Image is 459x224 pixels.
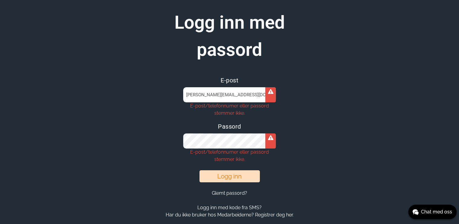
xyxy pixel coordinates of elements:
[268,89,273,94] i: E-post/telefonnumer eller passord stemmer ikke.
[196,204,263,211] button: Logg inn med kode fra SMS?
[268,135,273,140] i: E-post/telefonnumer eller passord stemmer ikke.
[154,9,305,63] h1: Logg inn med passord
[210,190,249,196] button: Glemt passord?
[408,205,457,219] button: Chat med oss
[164,212,295,218] button: Har du ikke bruker hos Medarbeiderne? Registrer deg her.
[183,149,276,163] div: E-post/telefonnumer eller passord stemmer ikke.
[221,77,238,84] span: E-post
[218,123,241,130] span: Passord
[421,208,452,216] span: Chat med oss
[183,102,276,117] div: E-post/telefonnumer eller passord stemmer ikke.
[199,170,260,182] button: Logg inn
